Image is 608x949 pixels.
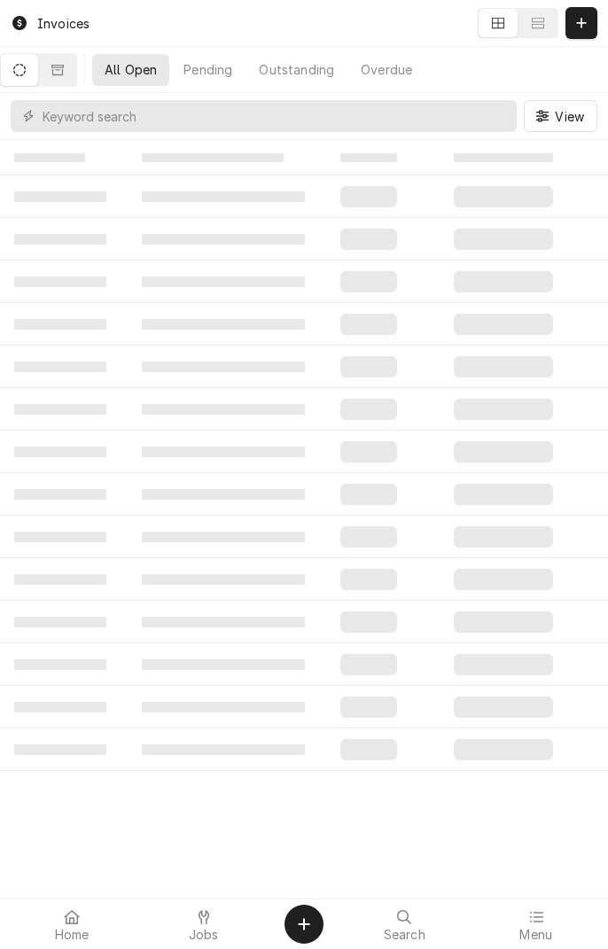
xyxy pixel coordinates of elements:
span: ‌ [14,153,85,162]
span: ‌ [142,702,305,712]
span: ‌ [142,532,305,542]
a: Menu [472,903,602,945]
span: ‌ [454,314,553,335]
span: ‌ [454,229,553,250]
span: ‌ [142,617,305,627]
span: ‌ [142,744,305,755]
span: ‌ [340,356,397,377]
span: ‌ [340,399,397,420]
div: Pending [183,60,232,79]
span: ‌ [454,186,553,207]
span: ‌ [340,271,397,292]
span: ‌ [454,526,553,548]
span: ‌ [142,276,305,287]
span: ‌ [14,702,106,712]
a: Search [339,903,470,945]
span: Menu [519,928,552,942]
span: ‌ [14,659,106,670]
span: ‌ [142,447,305,457]
span: ‌ [454,611,553,633]
span: ‌ [340,186,397,207]
span: Search [384,928,425,942]
span: ‌ [142,153,284,162]
span: ‌ [340,739,397,760]
span: ‌ [14,532,106,542]
span: ‌ [340,229,397,250]
span: ‌ [454,271,553,292]
span: ‌ [142,319,305,330]
span: ‌ [454,441,553,463]
span: ‌ [340,654,397,675]
span: ‌ [454,654,553,675]
a: Home [7,903,137,945]
div: Overdue [361,60,412,79]
span: Jobs [189,928,219,942]
span: ‌ [14,617,106,627]
span: ‌ [14,744,106,755]
span: ‌ [14,234,106,245]
span: ‌ [340,314,397,335]
span: ‌ [454,696,553,718]
span: ‌ [142,234,305,245]
span: ‌ [454,153,553,162]
div: All Open [105,60,157,79]
span: ‌ [340,441,397,463]
span: ‌ [142,574,305,585]
span: ‌ [142,362,305,372]
span: ‌ [340,696,397,718]
span: ‌ [14,447,106,457]
span: ‌ [454,739,553,760]
span: ‌ [454,399,553,420]
span: ‌ [14,489,106,500]
span: ‌ [14,404,106,415]
span: ‌ [340,611,397,633]
span: ‌ [454,569,553,590]
span: ‌ [142,489,305,500]
span: ‌ [142,659,305,670]
span: ‌ [14,362,106,372]
span: ‌ [142,191,305,202]
span: ‌ [340,484,397,505]
span: ‌ [340,153,397,162]
span: Home [55,928,90,942]
span: ‌ [340,526,397,548]
span: ‌ [454,356,553,377]
span: ‌ [14,191,106,202]
span: ‌ [14,276,106,287]
span: ‌ [14,574,106,585]
span: ‌ [14,319,106,330]
button: Create Object [285,905,323,944]
div: Outstanding [259,60,334,79]
span: View [551,107,588,126]
input: Keyword search [43,100,508,132]
span: ‌ [142,404,305,415]
span: ‌ [454,484,553,505]
a: Jobs [139,903,269,945]
span: ‌ [340,569,397,590]
button: View [524,100,597,132]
